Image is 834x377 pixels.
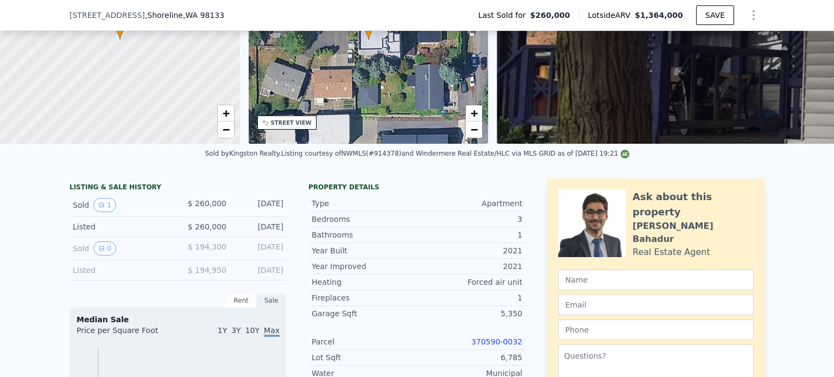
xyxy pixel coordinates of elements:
[312,308,417,319] div: Garage Sqft
[222,123,229,136] span: −
[245,326,260,335] span: 10Y
[93,241,116,255] button: View historical data
[633,189,754,220] div: Ask about this property
[312,277,417,287] div: Heating
[235,265,283,276] div: [DATE]
[69,183,287,194] div: LISTING & SALE HISTORY
[558,270,754,290] input: Name
[312,198,417,209] div: Type
[471,123,478,136] span: −
[256,293,287,308] div: Sale
[218,122,234,138] a: Zoom out
[417,308,522,319] div: 5,350
[235,241,283,255] div: [DATE]
[281,150,629,157] div: Listing courtesy of NWMLS (#914378) and Windermere Real Estate/HLC via MLS GRID as of [DATE] 19:21
[312,245,417,256] div: Year Built
[635,11,683,20] span: $1,364,000
[73,198,169,212] div: Sold
[471,337,522,346] a: 370590-0032
[218,326,227,335] span: 1Y
[145,10,224,21] span: , Shoreline
[235,198,283,212] div: [DATE]
[188,242,226,251] span: $ 194,300
[466,105,482,122] a: Zoom in
[312,336,417,347] div: Parcel
[633,246,710,259] div: Real Estate Agent
[69,10,145,21] span: [STREET_ADDRESS]
[312,229,417,240] div: Bathrooms
[417,277,522,287] div: Forced air unit
[77,314,280,325] div: Median Sale
[226,293,256,308] div: Rent
[743,4,764,26] button: Show Options
[73,265,169,276] div: Listed
[312,292,417,303] div: Fireplaces
[633,220,754,246] div: [PERSON_NAME] Bahadur
[77,325,178,342] div: Price per Square Foot
[417,229,522,240] div: 1
[308,183,526,191] div: Property details
[478,10,530,21] span: Last Sold for
[235,221,283,232] div: [DATE]
[218,105,234,122] a: Zoom in
[73,221,169,232] div: Listed
[417,292,522,303] div: 1
[471,106,478,120] span: +
[264,326,280,337] span: Max
[417,198,522,209] div: Apartment
[558,295,754,315] input: Email
[558,320,754,340] input: Phone
[588,10,635,21] span: Lotside ARV
[222,106,229,120] span: +
[93,198,116,212] button: View historical data
[312,214,417,225] div: Bedrooms
[417,261,522,272] div: 2021
[231,326,241,335] span: 3Y
[271,119,312,127] div: STREET VIEW
[188,266,226,274] span: $ 194,950
[417,352,522,363] div: 6,785
[417,214,522,225] div: 3
[205,150,281,157] div: Sold by Kingston Realty .
[530,10,570,21] span: $260,000
[73,241,169,255] div: Sold
[188,199,226,208] span: $ 260,000
[183,11,224,20] span: , WA 98133
[696,5,734,25] button: SAVE
[188,222,226,231] span: $ 260,000
[466,122,482,138] a: Zoom out
[312,261,417,272] div: Year Improved
[621,150,629,158] img: NWMLS Logo
[312,352,417,363] div: Lot Sqft
[417,245,522,256] div: 2021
